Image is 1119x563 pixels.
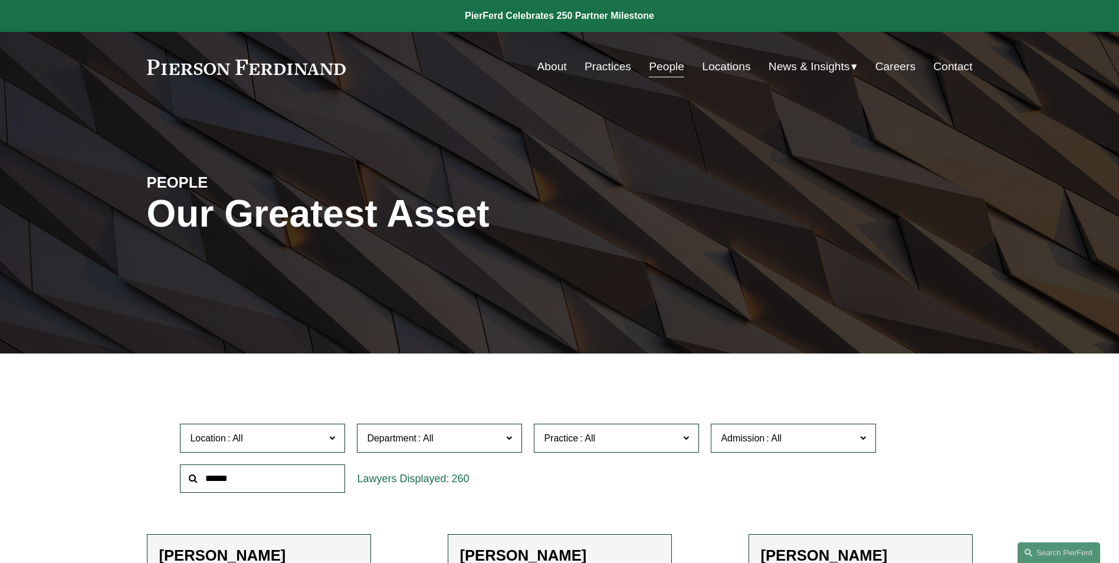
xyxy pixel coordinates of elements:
a: About [537,55,567,78]
a: Careers [875,55,915,78]
a: Search this site [1018,542,1100,563]
a: Contact [933,55,972,78]
a: folder dropdown [769,55,858,78]
span: Practice [544,433,578,443]
h1: Our Greatest Asset [147,192,697,235]
span: Location [190,433,226,443]
h4: PEOPLE [147,173,353,192]
a: People [649,55,684,78]
a: Locations [702,55,750,78]
span: Admission [721,433,764,443]
span: Department [367,433,416,443]
span: News & Insights [769,57,850,77]
span: 260 [451,473,469,485]
a: Practices [585,55,631,78]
